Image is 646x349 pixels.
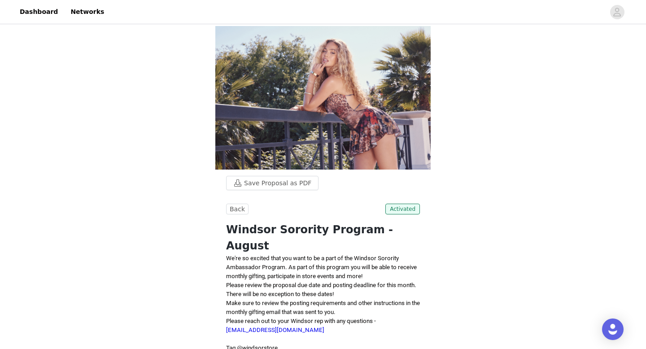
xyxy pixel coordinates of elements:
img: campaign image [215,26,431,170]
button: Back [226,204,249,214]
a: [EMAIL_ADDRESS][DOMAIN_NAME] [226,327,324,333]
a: Dashboard [14,2,63,22]
span: Make sure to review the posting requirements and other instructions in the monthly gifting email ... [226,300,420,315]
span: Please reach out to your Windsor rep with any questions - [226,318,376,333]
button: Save Proposal as PDF [226,176,319,190]
span: We're so excited that you want to be a part of the Windsor Sorority Ambassador Program. As part o... [226,255,417,279]
span: Activated [385,204,420,214]
div: Open Intercom Messenger [602,318,624,340]
a: Networks [65,2,109,22]
span: Please review the proposal due date and posting deadline for this month. There will be no excepti... [226,282,416,297]
div: avatar [613,5,621,19]
h1: Windsor Sorority Program - August [226,222,420,254]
